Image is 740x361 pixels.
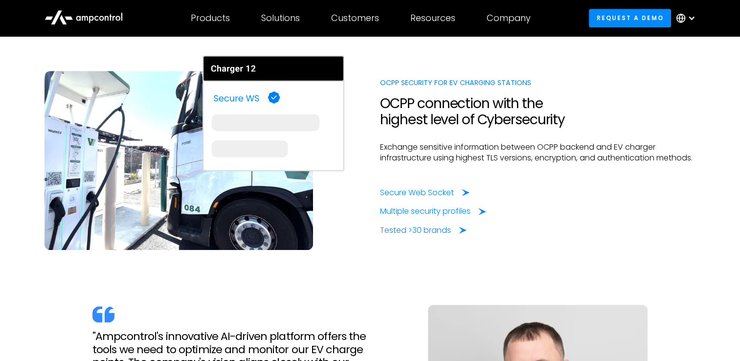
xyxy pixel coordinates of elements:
div: Products [191,13,230,23]
div: Company [487,13,531,23]
img: quote icon [92,306,114,323]
div: Secure Web Socket [380,187,454,198]
a: Secure Web Socket [380,187,470,198]
div: Tested >30 brands [380,225,451,236]
div: Customers [331,13,379,23]
div: Multiple security profiles [380,206,471,217]
a: Tested >30 brands [380,225,467,236]
div: Resources [410,13,455,23]
a: Multiple security profiles [380,206,486,217]
a: Request a demo [589,9,671,27]
p: Exchange sensitive information between OCPP backend and EV charger infrastructure using highest T... [380,142,696,164]
div: OCPP Security for EV Charging Stations [380,77,696,88]
div: Solutions [261,13,300,23]
h2: OCPP connection with the highest level of Cybersecurity [380,95,696,128]
img: Ampcontrol EV charging station cybersecurity with OCPP [186,55,360,171]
